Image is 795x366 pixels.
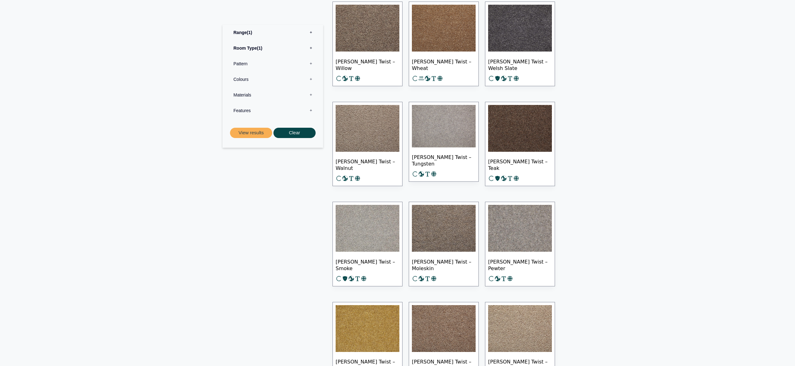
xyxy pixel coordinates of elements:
[230,128,272,138] button: View results
[488,153,552,175] span: [PERSON_NAME] Twist – Teak
[409,2,479,86] a: Tomkinson Twist - Wheat [PERSON_NAME] Twist – Wheat
[336,105,399,152] img: Tomkinson Twist - Walnut
[412,53,476,75] span: [PERSON_NAME] Twist – Wheat
[412,5,476,52] img: Tomkinson Twist - Wheat
[336,254,399,275] span: [PERSON_NAME] Twist – Smoke
[227,87,318,103] label: Materials
[488,205,552,252] img: Tomkinson Twist - Pewter
[485,202,555,286] a: Tomkinson Twist - Pewter [PERSON_NAME] Twist – Pewter
[485,2,555,86] a: Tomkinson Twist Welsh Slate [PERSON_NAME] Twist – Welsh Slate
[485,102,555,186] a: Tomkinson Twist - Teak [PERSON_NAME] Twist – Teak
[273,128,316,138] button: Clear
[257,46,262,51] span: 1
[336,153,399,175] span: [PERSON_NAME] Twist – Walnut
[332,102,402,186] a: Tomkinson Twist - Walnut [PERSON_NAME] Twist – Walnut
[488,5,552,52] img: Tomkinson Twist Welsh Slate
[409,202,479,286] a: Tomkinson Twist - Moleskin [PERSON_NAME] Twist – Moleskin
[227,103,318,118] label: Features
[332,202,402,286] a: Tomkinson Twist Smoke [PERSON_NAME] Twist – Smoke
[488,305,552,352] img: Tomkinson Twist - Mushroom
[227,56,318,72] label: Pattern
[336,5,399,52] img: Tomkinson Twist Willow
[227,25,318,40] label: Range
[412,254,476,275] span: [PERSON_NAME] Twist – Moleskin
[247,30,252,35] span: 1
[336,305,399,352] img: Tomkinson Twist - Old Gold
[332,2,402,86] a: Tomkinson Twist Willow [PERSON_NAME] Twist – Willow
[336,53,399,75] span: [PERSON_NAME] Twist – Willow
[412,305,476,352] img: Tomkinson Twist - Oak
[412,149,476,171] span: [PERSON_NAME] Twist – Tungsten
[412,105,476,147] img: Tomkinson Twist Tungsten
[227,72,318,87] label: Colours
[336,205,399,252] img: Tomkinson Twist Smoke
[412,205,476,252] img: Tomkinson Twist - Moleskin
[488,53,552,75] span: [PERSON_NAME] Twist – Welsh Slate
[488,254,552,275] span: [PERSON_NAME] Twist – Pewter
[227,40,318,56] label: Room Type
[409,102,479,182] a: Tomkinson Twist Tungsten [PERSON_NAME] Twist – Tungsten
[488,105,552,152] img: Tomkinson Twist - Teak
